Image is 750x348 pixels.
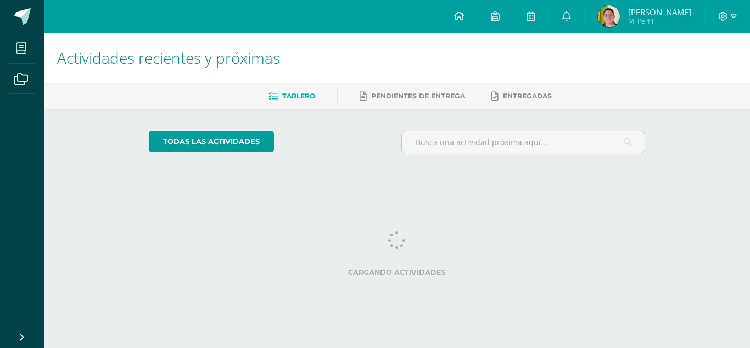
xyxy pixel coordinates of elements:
span: Entregadas [503,92,552,100]
span: Mi Perfil [628,16,691,26]
a: Pendientes de entrega [360,87,465,105]
span: [PERSON_NAME] [628,7,691,18]
a: todas las Actividades [149,131,274,152]
span: Pendientes de entrega [371,92,465,100]
span: Actividades recientes y próximas [57,47,280,68]
img: 2ac621d885da50cde50dcbe7d88617bc.png [598,5,620,27]
input: Busca una actividad próxima aquí... [402,131,645,153]
a: Tablero [268,87,315,105]
a: Entregadas [491,87,552,105]
label: Cargando actividades [149,268,646,277]
span: Tablero [282,92,315,100]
